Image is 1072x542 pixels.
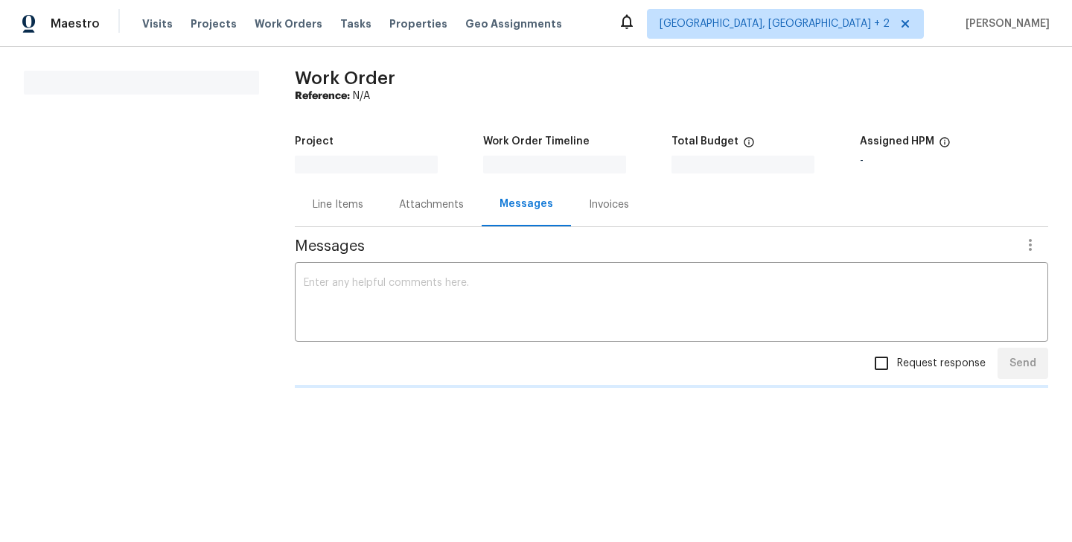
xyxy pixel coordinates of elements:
span: [PERSON_NAME] [960,16,1050,31]
div: N/A [295,89,1048,103]
span: Geo Assignments [465,16,562,31]
span: Work Orders [255,16,322,31]
span: Request response [897,356,986,372]
div: - [860,156,1048,166]
b: Reference: [295,91,350,101]
div: Messages [500,197,553,211]
h5: Total Budget [671,136,738,147]
span: Messages [295,239,1012,254]
h5: Assigned HPM [860,136,934,147]
span: The hpm assigned to this work order. [939,136,951,156]
span: Maestro [51,16,100,31]
h5: Project [295,136,334,147]
div: Line Items [313,197,363,212]
span: Projects [191,16,237,31]
span: [GEOGRAPHIC_DATA], [GEOGRAPHIC_DATA] + 2 [660,16,890,31]
span: The total cost of line items that have been proposed by Opendoor. This sum includes line items th... [743,136,755,156]
div: Attachments [399,197,464,212]
span: Work Order [295,69,395,87]
span: Tasks [340,19,371,29]
span: Properties [389,16,447,31]
div: Invoices [589,197,629,212]
span: Visits [142,16,173,31]
h5: Work Order Timeline [483,136,590,147]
